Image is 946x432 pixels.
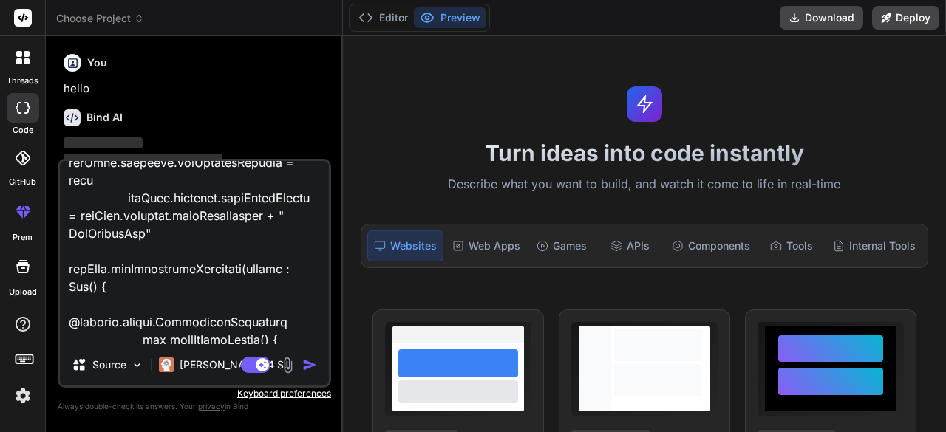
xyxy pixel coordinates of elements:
[414,7,486,28] button: Preview
[10,383,35,408] img: settings
[180,357,290,372] p: [PERSON_NAME] 4 S..
[58,388,331,400] p: Keyboard preferences
[159,357,174,372] img: Claude 4 Sonnet
[87,55,107,70] h6: You
[352,175,937,194] p: Describe what you want to build, and watch it come to life in real-time
[60,161,329,344] textarea: <!LOREMIP dolo> <sita cons="ad"> <elit> <sedd eiusmod="TEM-2"> <inci utla="etdolore" magnaal="eni...
[198,402,225,411] span: privacy
[666,230,756,261] div: Components
[352,140,937,166] h1: Turn ideas into code instantly
[64,80,328,97] p: hello
[780,6,863,30] button: Download
[759,230,824,261] div: Tools
[367,230,443,261] div: Websites
[279,357,296,374] img: attachment
[7,75,38,87] label: threads
[64,154,222,165] span: ‌
[302,357,317,372] img: icon
[353,7,414,28] button: Editor
[529,230,594,261] div: Games
[9,176,36,188] label: GitHub
[92,357,126,372] p: Source
[13,124,33,137] label: code
[446,230,526,261] div: Web Apps
[131,359,143,371] img: Pick Models
[872,6,939,30] button: Deploy
[58,400,331,414] p: Always double-check its answers. Your in Bind
[64,137,143,148] span: ‌
[827,230,922,261] div: Internal Tools
[86,110,123,125] h6: Bind AI
[9,286,37,298] label: Upload
[13,231,33,244] label: prem
[597,230,662,261] div: APIs
[56,11,144,26] span: Choose Project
